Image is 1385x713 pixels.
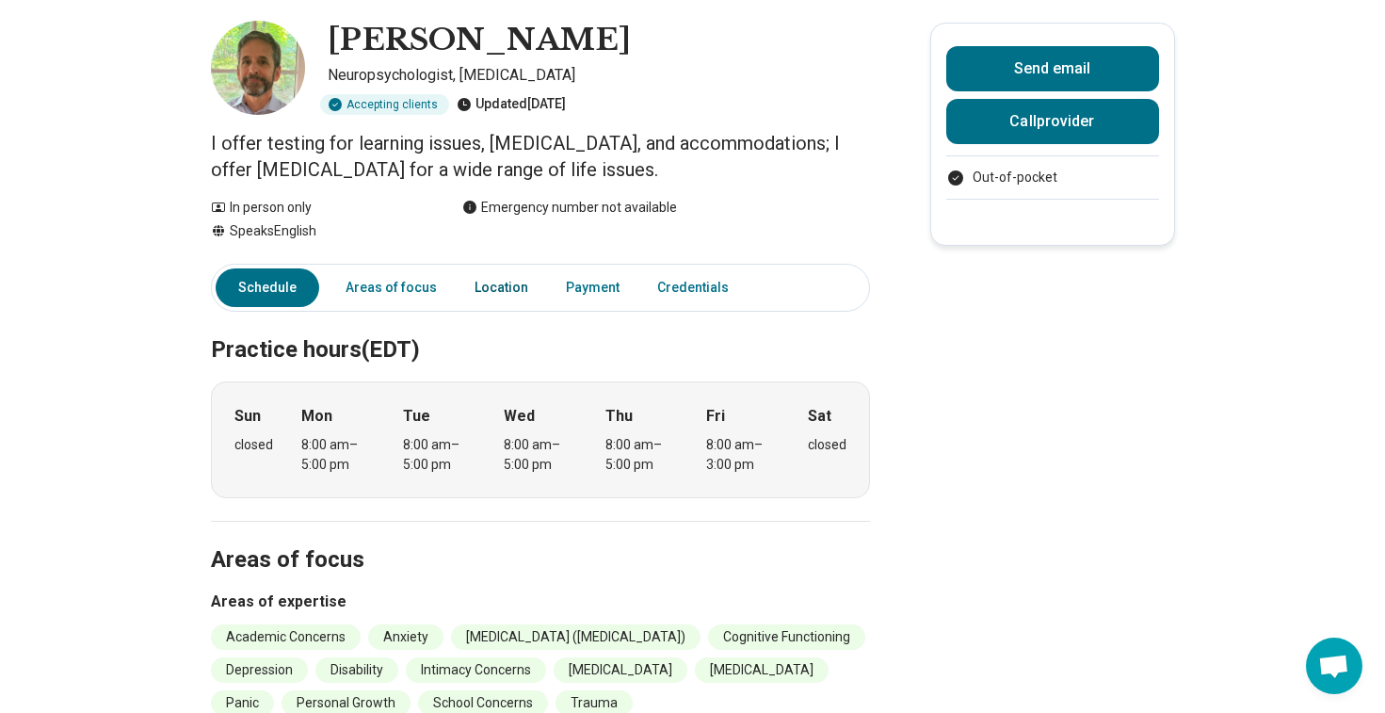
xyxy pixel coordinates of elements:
[554,657,687,683] li: [MEDICAL_DATA]
[605,435,678,475] div: 8:00 am – 5:00 pm
[706,405,725,428] strong: Fri
[708,624,865,650] li: Cognitive Functioning
[706,435,779,475] div: 8:00 am – 3:00 pm
[301,435,374,475] div: 8:00 am – 5:00 pm
[234,405,261,428] strong: Sun
[234,435,273,455] div: closed
[211,130,870,183] p: I offer testing for learning issues, [MEDICAL_DATA], and accommodations; I offer [MEDICAL_DATA] f...
[328,21,631,60] h1: [PERSON_NAME]
[451,624,701,650] li: [MEDICAL_DATA] ([MEDICAL_DATA])
[555,268,631,307] a: Payment
[216,268,319,307] a: Schedule
[211,289,870,366] h2: Practice hours (EDT)
[946,168,1159,187] ul: Payment options
[946,46,1159,91] button: Send email
[695,657,829,683] li: [MEDICAL_DATA]
[211,657,308,683] li: Depression
[946,99,1159,144] button: Callprovider
[457,94,566,115] div: Updated [DATE]
[403,435,475,475] div: 8:00 am – 5:00 pm
[368,624,443,650] li: Anxiety
[211,198,425,218] div: In person only
[808,405,831,428] strong: Sat
[646,268,751,307] a: Credentials
[504,405,535,428] strong: Wed
[403,405,430,428] strong: Tue
[946,168,1159,187] li: Out-of-pocket
[315,657,398,683] li: Disability
[211,591,870,613] h3: Areas of expertise
[463,268,540,307] a: Location
[334,268,448,307] a: Areas of focus
[211,21,305,115] img: Peter Badgio, Neuropsychologist
[211,624,361,650] li: Academic Concerns
[808,435,846,455] div: closed
[320,94,449,115] div: Accepting clients
[406,657,546,683] li: Intimacy Concerns
[328,64,870,87] p: Neuropsychologist, [MEDICAL_DATA]
[211,221,425,241] div: Speaks English
[1306,638,1362,694] div: Open chat
[605,405,633,428] strong: Thu
[301,405,332,428] strong: Mon
[211,381,870,498] div: When does the program meet?
[462,198,677,218] div: Emergency number not available
[211,499,870,576] h2: Areas of focus
[504,435,576,475] div: 8:00 am – 5:00 pm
